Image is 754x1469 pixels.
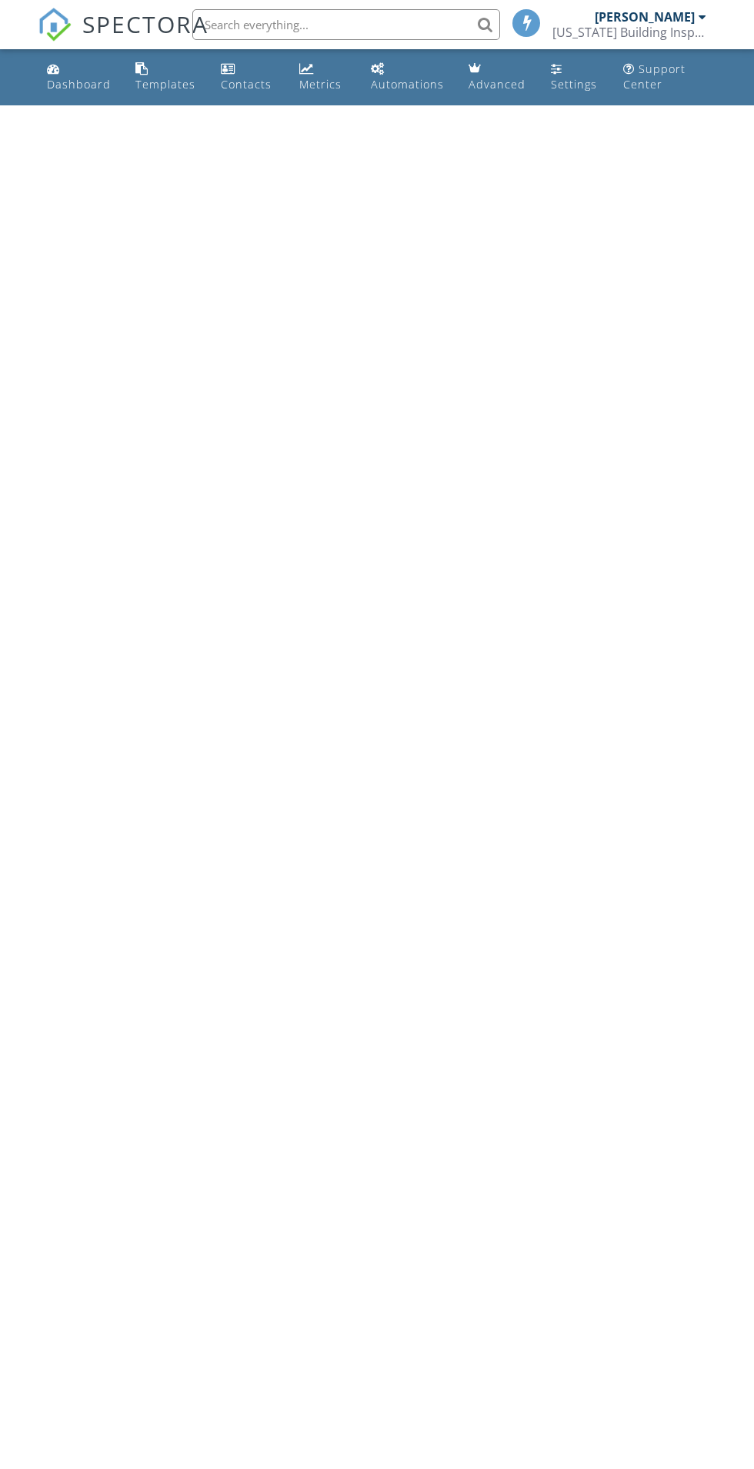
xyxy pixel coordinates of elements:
div: Templates [135,77,195,92]
input: Search everything... [192,9,500,40]
div: Advanced [469,77,525,92]
div: [PERSON_NAME] [595,9,695,25]
div: Settings [551,77,597,92]
a: Settings [545,55,605,99]
div: Automations [371,77,444,92]
a: Support Center [617,55,713,99]
a: Dashboard [41,55,117,99]
div: Support Center [623,62,686,92]
a: Automations (Basic) [365,55,450,99]
img: The Best Home Inspection Software - Spectora [38,8,72,42]
a: Templates [129,55,202,99]
div: Dashboard [47,77,111,92]
a: SPECTORA [38,21,209,53]
a: Contacts [215,55,281,99]
div: Contacts [221,77,272,92]
span: SPECTORA [82,8,209,40]
div: Metrics [299,77,342,92]
div: Florida Building Inspection Group [552,25,706,40]
a: Advanced [462,55,532,99]
a: Metrics [293,55,352,99]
